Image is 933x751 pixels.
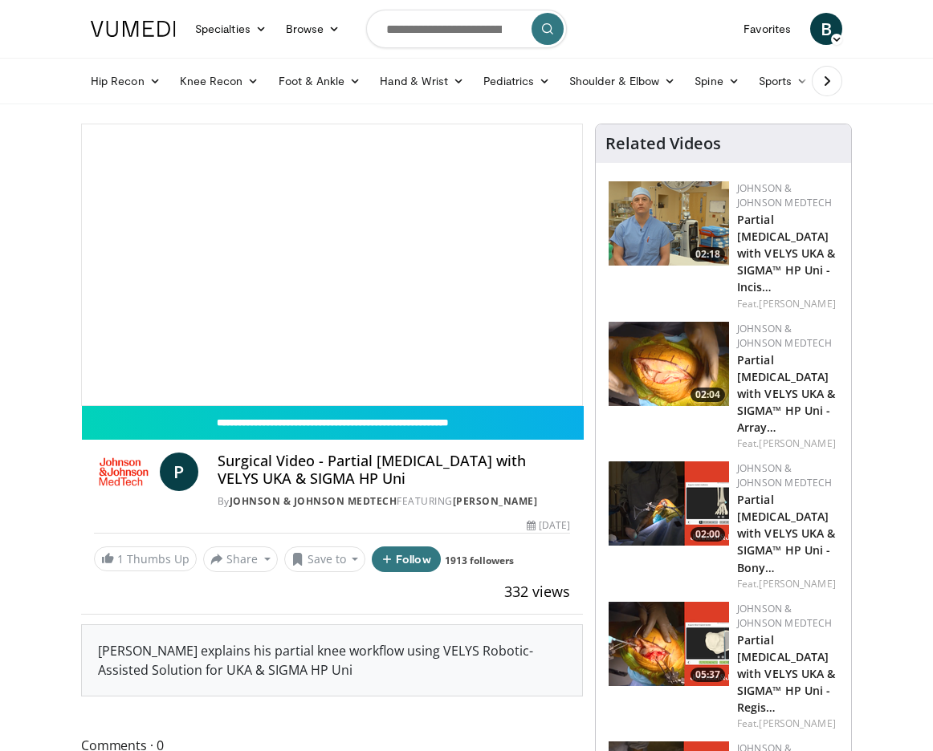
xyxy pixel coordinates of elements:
a: P [160,453,198,491]
div: [DATE] [527,518,570,533]
a: 1 Thumbs Up [94,546,197,571]
div: Feat. [737,436,838,451]
span: 02:18 [691,247,725,262]
a: Partial [MEDICAL_DATA] with VELYS UKA & SIGMA™ HP Uni - Bony… [737,492,836,574]
a: Partial [MEDICAL_DATA] with VELYS UKA & SIGMA™ HP Uni - Incis… [737,212,836,294]
span: 02:00 [691,527,725,542]
a: 1913 followers [445,554,514,567]
button: Share [203,546,278,572]
a: Specialties [185,13,276,45]
a: [PERSON_NAME] [759,716,835,730]
a: Johnson & Johnson MedTech [230,494,397,508]
a: Partial [MEDICAL_DATA] with VELYS UKA & SIGMA™ HP Uni - Array… [737,352,836,435]
a: [PERSON_NAME] [759,577,835,591]
div: [PERSON_NAME] explains his partial knee workflow using VELYS Robotic-Assisted Solution for UKA & ... [82,625,582,696]
img: a774e0b8-2510-427c-a800-81b67bfb6776.png.150x105_q85_crop-smart_upscale.png [609,602,729,686]
a: Johnson & Johnson MedTech [737,181,833,209]
div: Feat. [737,716,838,731]
span: 02:04 [691,388,725,402]
img: VuMedi Logo [91,21,176,37]
a: Shoulder & Elbow [560,65,685,97]
div: Feat. [737,297,838,311]
a: Favorites [734,13,801,45]
div: By FEATURING [218,494,570,509]
a: [PERSON_NAME] [759,297,835,311]
a: Spine [685,65,748,97]
a: [PERSON_NAME] [759,436,835,450]
a: Foot & Ankle [269,65,371,97]
a: 02:18 [609,181,729,266]
input: Search topics, interventions [366,10,567,48]
a: B [810,13,842,45]
a: 05:37 [609,602,729,686]
a: Knee Recon [170,65,269,97]
a: Johnson & Johnson MedTech [737,322,833,350]
img: de91269e-dc9f-44d3-9315-4c54a60fc0f6.png.150x105_q85_crop-smart_upscale.png [609,322,729,406]
video-js: Video Player [82,124,582,405]
img: Johnson & Johnson MedTech [94,453,153,491]
a: 02:04 [609,322,729,406]
button: Follow [372,546,441,572]
button: Save to [284,546,366,572]
h4: Surgical Video - Partial [MEDICAL_DATA] with VELYS UKA & SIGMA HP Uni [218,453,570,487]
a: Browse [276,13,350,45]
span: 1 [117,551,124,566]
a: Sports [749,65,818,97]
a: [PERSON_NAME] [453,494,538,508]
div: Feat. [737,577,838,591]
h4: Related Videos [605,134,721,153]
a: Hip Recon [81,65,170,97]
a: Hand & Wrist [370,65,474,97]
span: 05:37 [691,668,725,682]
a: Johnson & Johnson MedTech [737,461,833,489]
a: Johnson & Johnson MedTech [737,602,833,630]
img: 54cbb26e-ac4b-4a39-a481-95817778ae11.png.150x105_q85_crop-smart_upscale.png [609,181,729,266]
a: 02:00 [609,461,729,546]
a: Partial [MEDICAL_DATA] with VELYS UKA & SIGMA™ HP Uni - Regis… [737,632,836,715]
img: 10880183-925c-4d1d-aa73-511a6d8478f5.png.150x105_q85_crop-smart_upscale.png [609,461,729,546]
span: 332 views [504,582,570,601]
a: Pediatrics [474,65,560,97]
